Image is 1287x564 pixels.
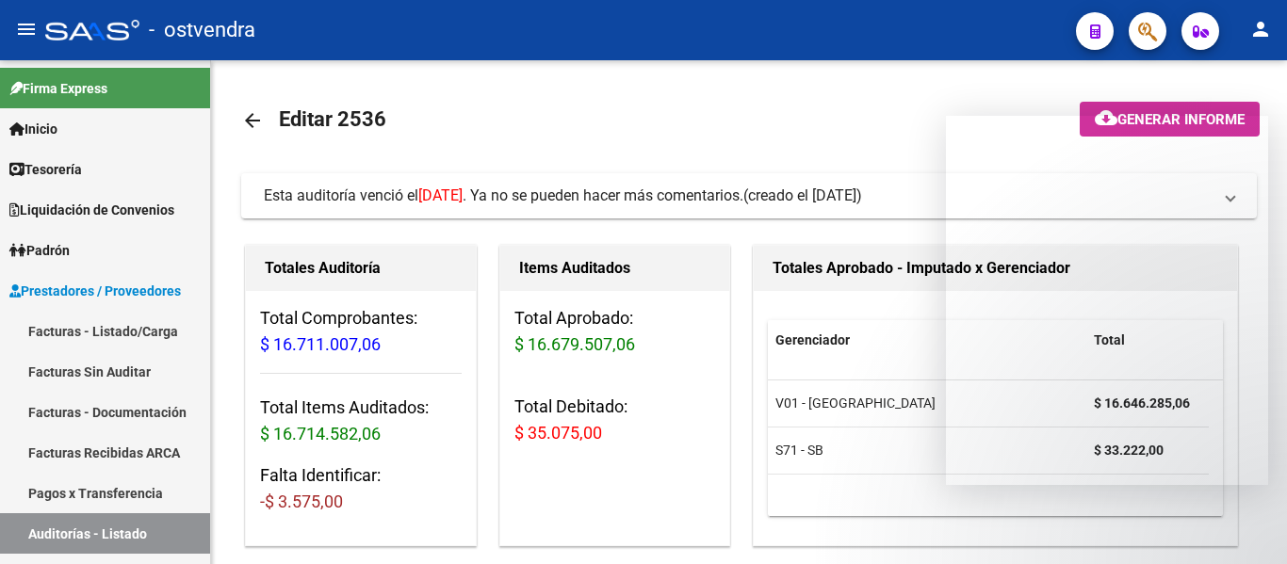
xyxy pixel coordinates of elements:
[775,332,850,347] span: Gerenciador
[1249,18,1272,40] mat-icon: person
[9,281,181,301] span: Prestadores / Proveedores
[773,253,1218,283] h1: Totales Aprobado - Imputado x Gerenciador
[519,253,711,283] h1: Items Auditados
[514,423,602,443] span: $ 35.075,00
[260,491,343,511] span: -$ 3.575,00
[264,186,743,204] span: Esta auditoría venció el . Ya no se pueden hacer más comentarios.
[768,320,1086,361] datatable-header-cell: Gerenciador
[15,18,38,40] mat-icon: menu
[260,305,462,358] h3: Total Comprobantes:
[9,159,82,180] span: Tesorería
[743,185,862,206] span: (creado el [DATE])
[260,334,381,354] span: $ 16.711.007,06
[1223,500,1268,545] iframe: Intercom live chat
[241,173,1257,218] mat-expansion-panel-header: Esta auditoría venció el[DATE]. Ya no se pueden hacer más comentarios.(creado el [DATE])
[775,443,823,458] span: S71 - SB
[265,253,457,283] h1: Totales Auditoría
[1080,102,1260,137] button: Generar informe
[149,9,255,51] span: - ostvendra
[946,116,1268,485] iframe: Intercom live chat mensaje
[9,78,107,99] span: Firma Express
[1095,106,1117,129] mat-icon: cloud_download
[279,107,386,131] span: Editar 2536
[9,240,70,261] span: Padrón
[1117,111,1245,128] span: Generar informe
[9,119,57,139] span: Inicio
[9,200,174,220] span: Liquidación de Convenios
[514,334,635,354] span: $ 16.679.507,06
[514,394,716,446] h3: Total Debitado:
[260,424,381,443] span: $ 16.714.582,06
[514,305,716,358] h3: Total Aprobado:
[775,395,936,411] span: V01 - [GEOGRAPHIC_DATA]
[260,395,462,447] h3: Total Items Auditados:
[418,186,463,204] span: [DATE]
[260,462,462,515] h3: Falta Identificar:
[241,109,264,132] mat-icon: arrow_back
